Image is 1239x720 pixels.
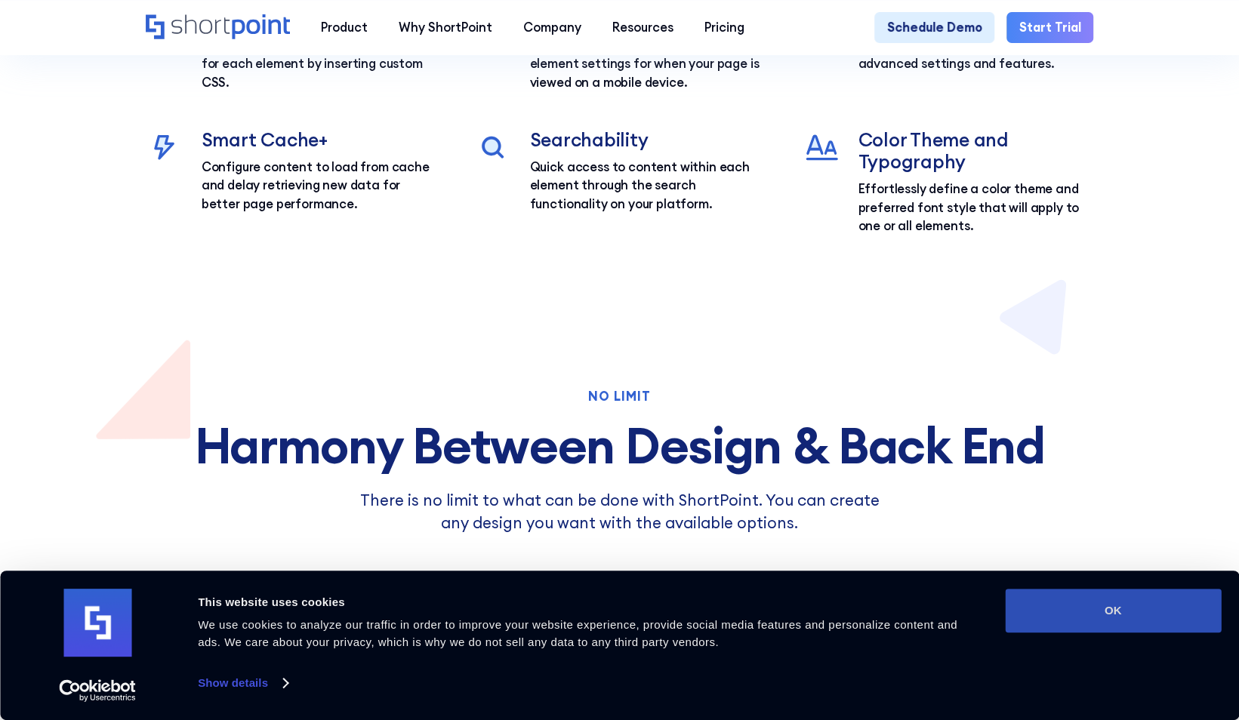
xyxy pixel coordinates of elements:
[530,129,766,152] h3: Searchability
[858,129,1093,174] h3: Color Theme and Typography
[704,18,744,37] div: Pricing
[507,12,596,43] a: Company
[530,36,766,92] p: Have the ability to set individual element settings for when your page is viewed on a mobile device.
[202,36,437,92] p: Easily create your own style and design for each element by inserting custom CSS.
[202,129,437,152] h3: Smart Cache+
[399,18,492,37] div: Why ShortPoint
[356,488,883,535] p: There is no limit to what can be done with ShortPoint. You can create any design you want with th...
[146,418,1093,472] h2: Harmony Between Design & Back End
[146,390,1093,402] div: No Limit
[32,679,164,702] a: Usercentrics Cookiebot - opens in a new window
[858,180,1093,235] p: Effortlessly define a color theme and preferred font style that will apply to one or all elements.
[383,12,507,43] a: Why ShortPoint
[63,589,131,657] img: logo
[305,12,383,43] a: Product
[202,158,437,214] p: Configure content to load from cache and delay retrieving new data for better page performance.
[874,12,994,43] a: Schedule Demo
[321,18,368,37] div: Product
[1005,589,1221,632] button: OK
[198,593,971,611] div: This website uses cookies
[146,14,290,41] a: Home
[198,618,957,648] span: We use cookies to analyze our traffic in order to improve your website experience, provide social...
[198,672,287,694] a: Show details
[530,158,766,214] p: Quick access to content within each element through the search functionality on your platform.
[612,18,673,37] div: Resources
[1006,12,1093,43] a: Start Trial
[596,12,689,43] a: Resources
[689,12,760,43] a: Pricing
[523,18,581,37] div: Company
